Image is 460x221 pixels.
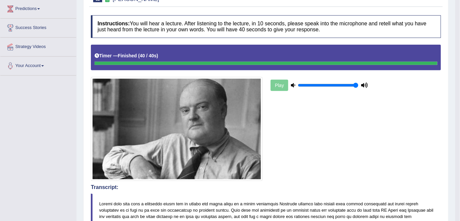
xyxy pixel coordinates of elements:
[0,19,76,35] a: Success Stories
[138,53,140,58] b: (
[0,57,76,73] a: Your Account
[98,21,130,26] b: Instructions:
[140,53,157,58] b: 40 / 40s
[91,184,441,190] h4: Transcript:
[157,53,158,58] b: )
[118,53,137,58] b: Finished
[91,15,441,38] h4: You will hear a lecture. After listening to the lecture, in 10 seconds, please speak into the mic...
[0,38,76,54] a: Strategy Videos
[95,53,158,58] h5: Timer —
